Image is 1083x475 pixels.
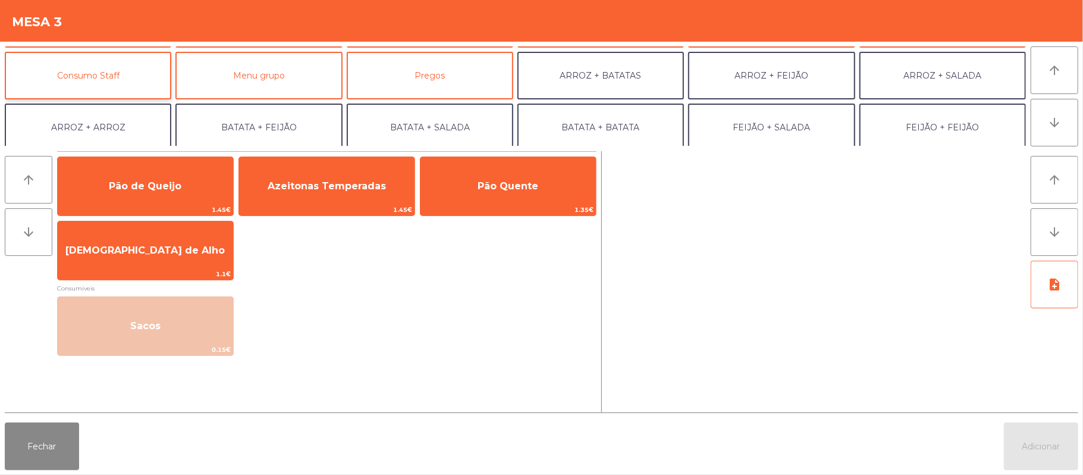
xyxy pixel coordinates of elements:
[1047,63,1062,77] i: arrow_upward
[65,245,225,256] span: [DEMOGRAPHIC_DATA] de Alho
[1047,225,1062,239] i: arrow_downward
[5,104,171,151] button: ARROZ + ARROZ
[420,204,596,215] span: 1.35€
[859,104,1026,151] button: FEIJÃO + FEIJÃO
[12,13,62,31] h4: Mesa 3
[1031,99,1078,146] button: arrow_downward
[347,52,513,99] button: Pregos
[57,283,597,294] span: Consumiveis
[517,104,684,151] button: BATATA + BATATA
[688,52,855,99] button: ARROZ + FEIJÃO
[347,104,513,151] button: BATATA + SALADA
[5,52,171,99] button: Consumo Staff
[478,180,538,192] span: Pão Quente
[1031,156,1078,204] button: arrow_upward
[1031,261,1078,308] button: note_add
[1047,115,1062,130] i: arrow_downward
[239,204,415,215] span: 1.45€
[109,180,181,192] span: Pão de Queijo
[5,423,79,470] button: Fechar
[175,52,342,99] button: Menu grupo
[1031,208,1078,256] button: arrow_downward
[5,208,52,256] button: arrow_downward
[58,344,233,355] span: 0.15€
[1047,173,1062,187] i: arrow_upward
[175,104,342,151] button: BATATA + FEIJÃO
[688,104,855,151] button: FEIJÃO + SALADA
[859,52,1026,99] button: ARROZ + SALADA
[517,52,684,99] button: ARROZ + BATATAS
[58,204,233,215] span: 1.45€
[5,156,52,204] button: arrow_upward
[1047,277,1062,292] i: note_add
[58,268,233,280] span: 1.1€
[21,225,36,239] i: arrow_downward
[1031,46,1078,94] button: arrow_upward
[268,180,386,192] span: Azeitonas Temperadas
[130,320,161,332] span: Sacos
[21,173,36,187] i: arrow_upward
